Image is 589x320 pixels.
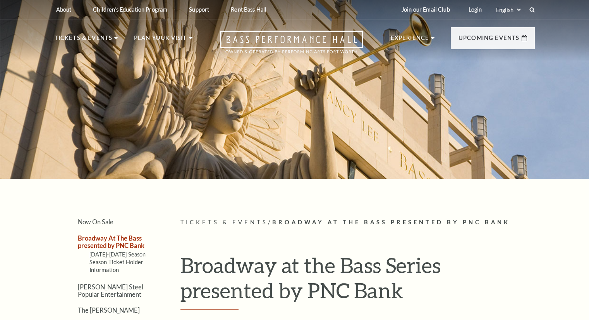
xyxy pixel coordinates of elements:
h1: Broadway at the Bass Series presented by PNC Bank [180,253,535,310]
select: Select: [495,6,522,14]
a: [DATE]-[DATE] Season [89,251,146,258]
a: The [PERSON_NAME] [78,306,140,314]
p: Rent Bass Hall [231,6,266,13]
p: About [56,6,72,13]
span: Broadway At The Bass presented by PNC Bank [272,219,510,225]
p: / [180,218,535,227]
a: Season Ticket Holder Information [89,259,144,273]
p: Experience [391,33,429,47]
p: Plan Your Visit [134,33,187,47]
p: Support [189,6,209,13]
a: Broadway At The Bass presented by PNC Bank [78,234,144,249]
a: [PERSON_NAME] Steel Popular Entertainment [78,283,143,298]
p: Upcoming Events [458,33,520,47]
p: Tickets & Events [55,33,113,47]
p: Children's Education Program [93,6,167,13]
a: Now On Sale [78,218,113,225]
span: Tickets & Events [180,219,268,225]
